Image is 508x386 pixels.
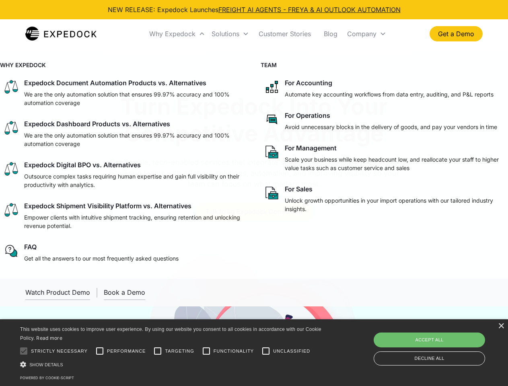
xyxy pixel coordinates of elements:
span: Functionality [214,348,254,355]
span: Strictly necessary [31,348,88,355]
div: Expedock Shipment Visibility Platform vs. Alternatives [24,202,191,210]
div: Company [347,30,376,38]
div: For Sales [285,185,313,193]
p: Unlock growth opportunities in your import operations with our tailored industry insights. [285,196,505,213]
div: NEW RELEASE: Expedock Launches [108,5,401,14]
img: Expedock Logo [25,26,97,42]
p: Scale your business while keep headcount low, and reallocate your staff to higher value tasks suc... [285,155,505,172]
a: FREIGHT AI AGENTS - FREYA & AI OUTLOOK AUTOMATION [218,6,401,14]
a: Customer Stories [252,20,317,47]
a: open lightbox [25,285,90,300]
div: Expedock Digital BPO vs. Alternatives [24,161,141,169]
div: Book a Demo [104,288,145,296]
img: scale icon [3,161,19,177]
div: Show details [20,360,324,369]
p: Empower clients with intuitive shipment tracking, ensuring retention and unlocking revenue potent... [24,213,245,230]
span: This website uses cookies to improve user experience. By using our website you consent to all coo... [20,326,321,341]
img: rectangular chat bubble icon [264,111,280,127]
div: FAQ [24,243,37,251]
div: Why Expedock [146,20,208,47]
img: scale icon [3,120,19,136]
p: We are the only automation solution that ensures 99.97% accuracy and 100% automation coverage [24,131,245,148]
a: Blog [317,20,344,47]
img: regular chat bubble icon [3,243,19,259]
img: scale icon [3,79,19,95]
p: We are the only automation solution that ensures 99.97% accuracy and 100% automation coverage [24,90,245,107]
div: Company [344,20,389,47]
img: paper and bag icon [264,144,280,160]
p: Outsource complex tasks requiring human expertise and gain full visibility on their productivity ... [24,172,245,189]
div: Solutions [208,20,252,47]
div: For Operations [285,111,330,119]
p: Get all the answers to our most frequently asked questions [24,254,179,263]
p: Automate key accounting workflows from data entry, auditing, and P&L reports [285,90,494,99]
span: Unclassified [273,348,310,355]
span: Targeting [165,348,194,355]
div: Why Expedock [149,30,195,38]
div: For Accounting [285,79,332,87]
a: home [25,26,97,42]
a: Read more [36,335,62,341]
p: Avoid unnecessary blocks in the delivery of goods, and pay your vendors in time [285,123,497,131]
img: paper and bag icon [264,185,280,201]
iframe: Chat Widget [374,299,508,386]
div: Expedock Document Automation Products vs. Alternatives [24,79,206,87]
img: scale icon [3,202,19,218]
div: Solutions [212,30,239,38]
a: Book a Demo [104,285,145,300]
div: Watch Product Demo [25,288,90,296]
span: Performance [107,348,146,355]
div: For Management [285,144,337,152]
img: network like icon [264,79,280,95]
a: Powered by cookie-script [20,376,74,380]
a: Get a Demo [430,26,483,41]
span: Show details [29,362,63,367]
div: Expedock Dashboard Products vs. Alternatives [24,120,170,128]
